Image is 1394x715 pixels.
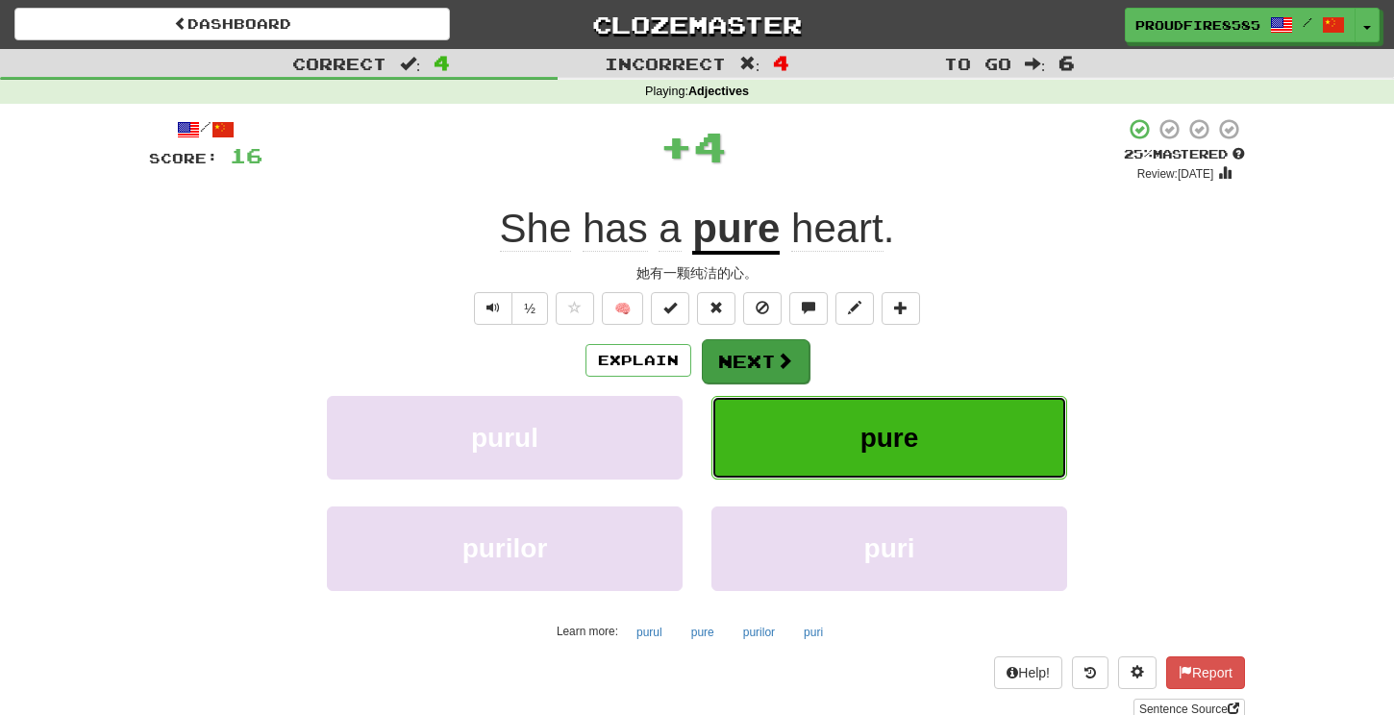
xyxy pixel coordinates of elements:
span: : [400,56,421,72]
div: Text-to-speech controls [470,292,548,325]
span: purilor [462,533,548,563]
div: / [149,117,262,141]
button: puri [711,506,1067,590]
span: pure [860,423,919,453]
span: purul [471,423,538,453]
button: pure [711,396,1067,480]
span: 16 [230,143,262,167]
a: ProudFire8585 / [1125,8,1356,42]
button: purilor [733,618,785,647]
button: 🧠 [602,292,643,325]
a: Dashboard [14,8,450,40]
button: Favorite sentence (alt+f) [556,292,594,325]
span: Correct [292,54,386,73]
span: 6 [1058,51,1075,74]
span: puri [864,533,915,563]
small: Learn more: [557,625,618,638]
button: Set this sentence to 100% Mastered (alt+m) [651,292,689,325]
button: Add to collection (alt+a) [882,292,920,325]
button: Help! [994,656,1062,689]
a: Clozemaster [479,8,914,41]
span: Incorrect [605,54,726,73]
u: pure [692,206,780,255]
button: pure [681,618,725,647]
div: Mastered [1124,146,1245,163]
button: puri [793,618,834,647]
button: ½ [511,292,548,325]
button: Report [1166,656,1245,689]
span: 4 [693,122,727,170]
button: Next [702,339,809,383]
span: 4 [773,51,789,74]
button: Play sentence audio (ctl+space) [474,292,512,325]
span: To go [944,54,1011,73]
span: . [780,206,894,252]
span: / [1303,15,1312,29]
button: Reset to 0% Mastered (alt+r) [697,292,735,325]
button: Explain [585,344,691,377]
span: has [583,206,648,252]
span: 25 % [1124,146,1153,161]
button: Round history (alt+y) [1072,656,1108,689]
span: She [500,206,572,252]
span: heart [791,206,884,252]
span: : [1025,56,1046,72]
button: purul [626,618,673,647]
span: : [739,56,760,72]
strong: Adjectives [688,85,749,98]
small: Review: [DATE] [1137,167,1214,181]
button: purul [327,396,683,480]
span: ProudFire8585 [1135,16,1260,34]
span: a [659,206,681,252]
span: + [660,117,693,175]
button: Ignore sentence (alt+i) [743,292,782,325]
button: purilor [327,506,683,590]
button: Discuss sentence (alt+u) [789,292,828,325]
div: 她有一颗纯洁的心。 [149,263,1245,283]
button: Edit sentence (alt+d) [835,292,874,325]
span: Score: [149,150,218,166]
span: 4 [434,51,450,74]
